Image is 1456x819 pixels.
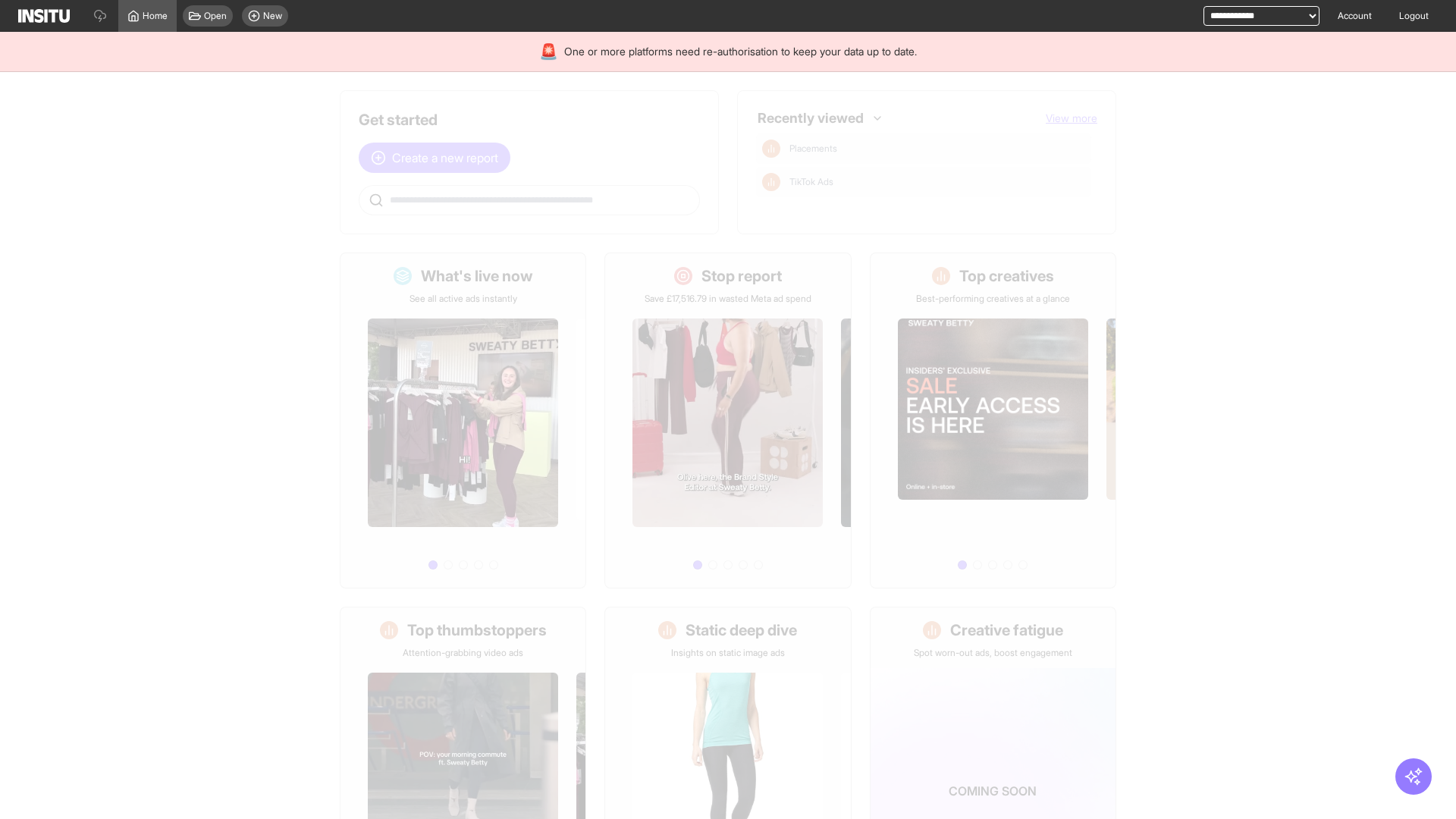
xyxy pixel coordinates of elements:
span: Home [143,10,168,22]
div: 🚨 [539,41,558,62]
span: One or more platforms need re-authorisation to keep your data up to date. [564,44,917,59]
span: New [263,10,282,22]
span: Open [204,10,227,22]
img: Logo [18,9,70,23]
